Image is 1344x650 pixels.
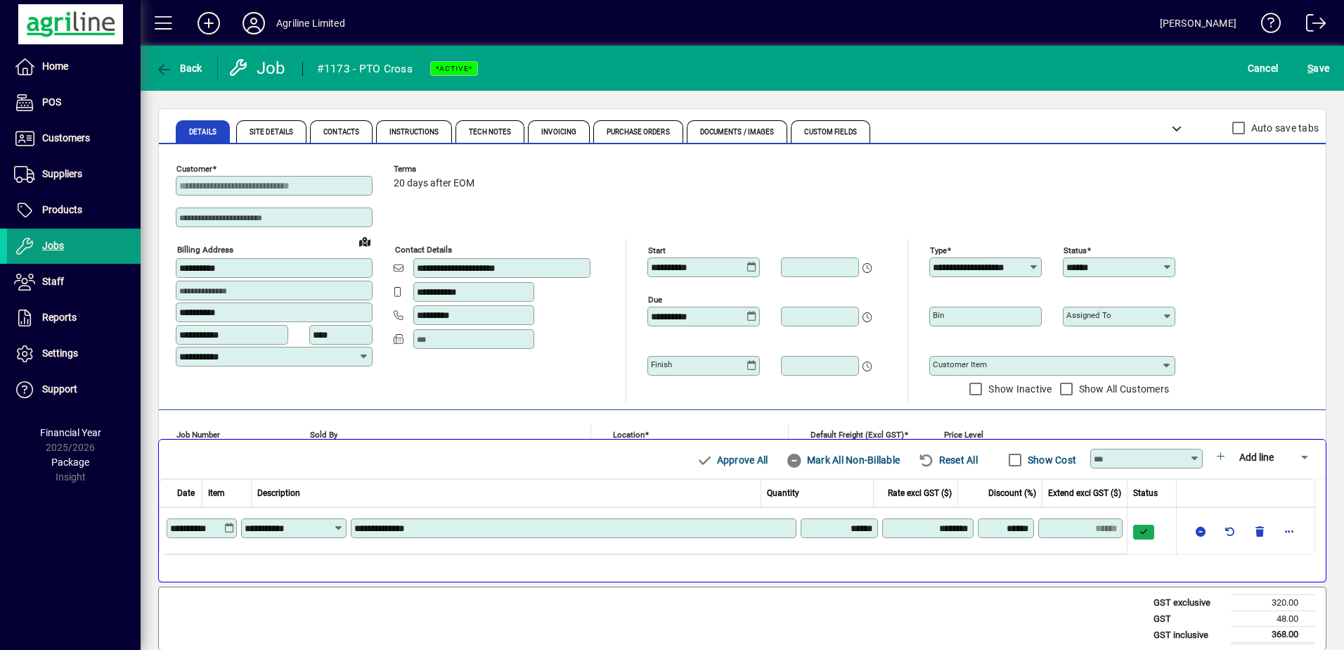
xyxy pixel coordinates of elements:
mat-label: Price Level [944,430,983,440]
span: Financial Year [40,427,101,438]
button: Save [1304,56,1333,81]
mat-label: Finish [651,359,672,369]
span: ave [1307,57,1329,79]
span: Date [177,487,195,499]
button: Profile [231,11,276,36]
div: [PERSON_NAME] [1160,12,1236,34]
span: 20 days after EOM [394,178,474,189]
span: Custom Fields [804,129,856,136]
td: 320.00 [1231,595,1315,611]
span: Reset All [918,449,978,471]
a: Knowledge Base [1251,3,1281,49]
button: Approve All [690,447,773,473]
mat-label: Location [613,430,645,440]
div: #1173 - PTO Cross [317,58,413,80]
span: Support [42,383,77,395]
span: Invoicing [541,129,576,136]
span: Description [257,487,300,499]
button: Reset All [912,447,983,473]
td: 48.00 [1231,611,1315,627]
td: GST [1146,611,1231,627]
a: Staff [7,265,141,300]
span: Site Details [250,129,293,136]
span: Details [189,129,217,136]
td: GST inclusive [1146,627,1231,644]
a: Reports [7,300,141,336]
span: Approve All [696,449,768,471]
mat-label: Default Freight (excl GST) [810,430,904,440]
button: Mark All Non-Billable [780,447,905,473]
span: Home [42,60,68,72]
span: Settings [42,348,78,359]
label: Show All Customers [1076,382,1170,396]
mat-label: Customer Item [933,359,987,369]
span: Staff [42,276,64,287]
button: Cancel [1244,56,1282,81]
span: Instructions [389,129,439,136]
a: View on map [354,230,376,253]
span: Reports [42,312,77,323]
span: Extend excl GST ($) [1048,487,1121,499]
a: Home [7,49,141,84]
span: Item [208,487,225,499]
span: Quantity [767,487,799,499]
mat-label: Sold by [310,430,337,440]
span: Jobs [42,240,64,251]
span: Terms [394,165,478,174]
mat-label: Customer [176,164,212,174]
mat-label: Assigned to [1066,310,1111,320]
span: POS [42,96,61,108]
span: Mark All Non-Billable [786,449,900,471]
mat-label: Type [930,246,947,255]
div: Agriline Limited [276,12,345,34]
a: POS [7,85,141,120]
span: Back [155,63,202,74]
mat-label: Job number [176,430,220,440]
label: Show Cost [1025,453,1076,467]
a: Support [7,372,141,407]
mat-label: Start [648,246,666,255]
span: Contacts [323,129,359,136]
label: Auto save tabs [1248,121,1319,135]
span: Documents / Images [700,129,775,136]
button: Back [152,56,206,81]
a: Products [7,193,141,228]
td: GST exclusive [1146,595,1231,611]
a: Customers [7,121,141,156]
label: Show Inactive [986,382,1052,396]
a: Suppliers [7,157,141,192]
span: Purchase Orders [607,129,670,136]
mat-label: Due [648,295,662,305]
button: Add [186,11,231,36]
mat-label: Bin [933,310,944,320]
span: Suppliers [42,168,82,179]
span: S [1307,63,1313,74]
span: Rate excl GST ($) [888,487,952,499]
span: Tech Notes [469,129,511,136]
button: More options [1278,520,1300,542]
td: 368.00 [1231,627,1315,644]
span: Status [1133,487,1158,499]
span: Products [42,204,82,215]
span: Discount (%) [988,487,1036,499]
span: Package [51,457,89,468]
mat-label: Status [1064,246,1087,255]
app-page-header-button: Back [141,56,218,81]
span: Customers [42,132,90,144]
a: Logout [1295,3,1326,49]
span: Add line [1239,452,1274,463]
span: Cancel [1248,57,1279,79]
div: Job [228,57,288,79]
a: Settings [7,336,141,371]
